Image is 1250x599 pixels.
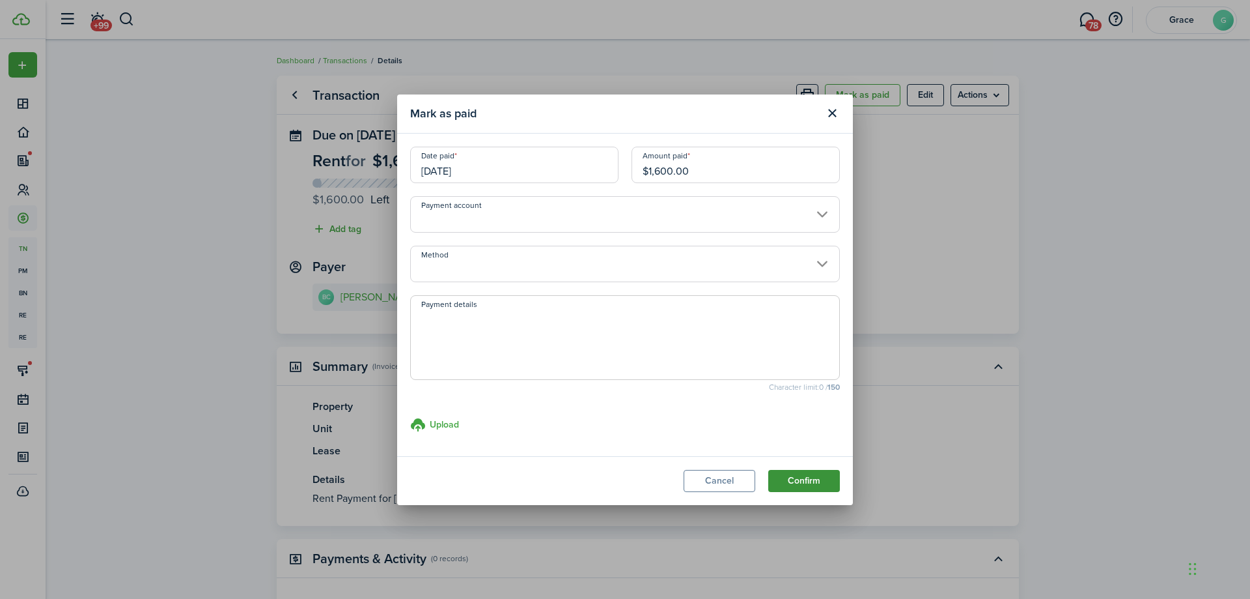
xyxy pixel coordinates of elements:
iframe: Chat Widget [1185,536,1250,599]
button: Confirm [768,470,840,492]
modal-title: Mark as paid [410,101,818,126]
b: 150 [827,381,840,393]
div: Drag [1189,549,1197,589]
h3: Upload [430,418,459,431]
input: 0.00 [632,147,840,183]
button: Close modal [821,102,843,124]
input: mm/dd/yyyy [410,147,618,183]
small: Character limit: 0 / [410,383,840,391]
button: Cancel [684,470,755,492]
